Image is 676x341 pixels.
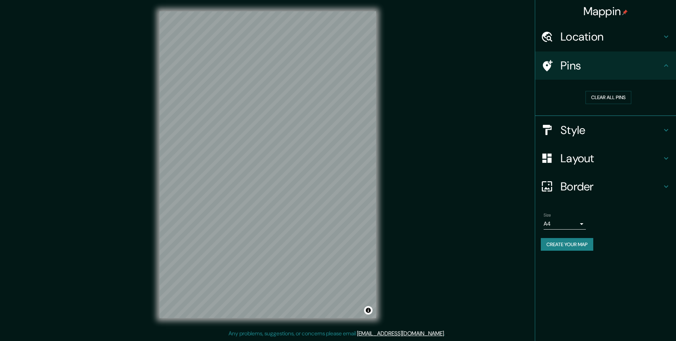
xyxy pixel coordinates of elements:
div: Location [535,23,676,51]
label: Size [544,212,551,218]
img: pin-icon.png [622,10,628,15]
p: Any problems, suggestions, or concerns please email . [229,329,445,338]
a: [EMAIL_ADDRESS][DOMAIN_NAME] [357,330,444,337]
button: Clear all pins [586,91,631,104]
h4: Mappin [583,4,628,18]
div: Style [535,116,676,144]
h4: Location [561,30,662,44]
canvas: Map [159,11,376,318]
h4: Style [561,123,662,137]
div: . [446,329,447,338]
div: A4 [544,218,586,230]
h4: Border [561,179,662,194]
h4: Layout [561,151,662,165]
div: Pins [535,51,676,80]
button: Create your map [541,238,593,251]
iframe: Help widget launcher [613,313,668,333]
div: . [445,329,446,338]
h4: Pins [561,59,662,73]
div: Layout [535,144,676,172]
div: Border [535,172,676,201]
button: Toggle attribution [364,306,373,315]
